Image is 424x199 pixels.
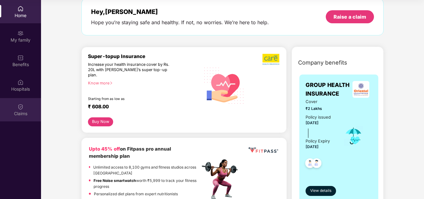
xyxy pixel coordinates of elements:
img: svg+xml;base64,PHN2ZyB4bWxucz0iaHR0cDovL3d3dy53My5vcmcvMjAwMC9zdmciIHhtbG5zOnhsaW5rPSJodHRwOi8vd3... [200,61,248,110]
div: Raise a claim [334,13,366,20]
div: Know more [88,81,196,85]
p: worth ₹5,999 to track your fitness progress [94,178,200,189]
span: GROUP HEALTH INSURANCE [306,81,350,98]
button: Buy Now [88,117,113,126]
p: Personalized diet plans from expert nutritionists [94,191,178,197]
span: Cover [306,98,335,105]
strong: Free Noise smartwatch [94,178,136,183]
img: svg+xml;base64,PHN2ZyBpZD0iSG9zcGl0YWxzIiB4bWxucz0iaHR0cDovL3d3dy53My5vcmcvMjAwMC9zdmciIHdpZHRoPS... [17,79,24,85]
div: Policy Expiry [306,138,330,144]
div: Policy issued [306,114,331,120]
img: svg+xml;base64,PHN2ZyB3aWR0aD0iMjAiIGhlaWdodD0iMjAiIHZpZXdCb3g9IjAgMCAyMCAyMCIgZmlsbD0ibm9uZSIgeG... [17,30,24,36]
img: b5dec4f62d2307b9de63beb79f102df3.png [262,53,280,65]
span: ₹2 Lakhs [306,106,335,111]
div: ₹ 608.00 [88,104,194,111]
button: View details [306,186,336,196]
div: Super-topup Insurance [88,53,200,59]
span: View details [310,188,331,194]
span: Company benefits [298,58,347,67]
img: svg+xml;base64,PHN2ZyB4bWxucz0iaHR0cDovL3d3dy53My5vcmcvMjAwMC9zdmciIHdpZHRoPSI0OC45NDMiIGhlaWdodD... [309,156,324,172]
b: Upto 45% off [89,146,120,152]
div: Starting from as low as [88,97,174,101]
img: svg+xml;base64,PHN2ZyBpZD0iQmVuZWZpdHMiIHhtbG5zPSJodHRwOi8vd3d3LnczLm9yZy8yMDAwL3N2ZyIgd2lkdGg9Ij... [17,55,24,61]
img: icon [343,126,364,146]
span: right [109,81,113,85]
img: svg+xml;base64,PHN2ZyBpZD0iQ2xhaW0iIHhtbG5zPSJodHRwOi8vd3d3LnczLm9yZy8yMDAwL3N2ZyIgd2lkdGg9IjIwIi... [17,104,24,110]
img: svg+xml;base64,PHN2ZyBpZD0iSG9tZSIgeG1sbnM9Imh0dHA6Ly93d3cudzMub3JnLzIwMDAvc3ZnIiB3aWR0aD0iMjAiIG... [17,6,24,12]
span: [DATE] [306,144,319,149]
img: svg+xml;base64,PHN2ZyB4bWxucz0iaHR0cDovL3d3dy53My5vcmcvMjAwMC9zdmciIHdpZHRoPSI0OC45NDMiIGhlaWdodD... [302,156,318,172]
img: insurerLogo [353,81,369,98]
b: on Fitpass pro annual membership plan [89,146,171,159]
span: [DATE] [306,120,319,125]
div: Hey, [PERSON_NAME] [91,8,269,16]
div: Hope you’re staying safe and healthy. If not, no worries. We’re here to help. [91,19,269,26]
div: Increase your health insurance cover by Rs. 20L with [PERSON_NAME]’s super top-up plan. [88,62,173,78]
p: Unlimited access to 8,100 gyms and fitness studios across [GEOGRAPHIC_DATA] [93,164,200,176]
img: fppp.png [247,145,279,155]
